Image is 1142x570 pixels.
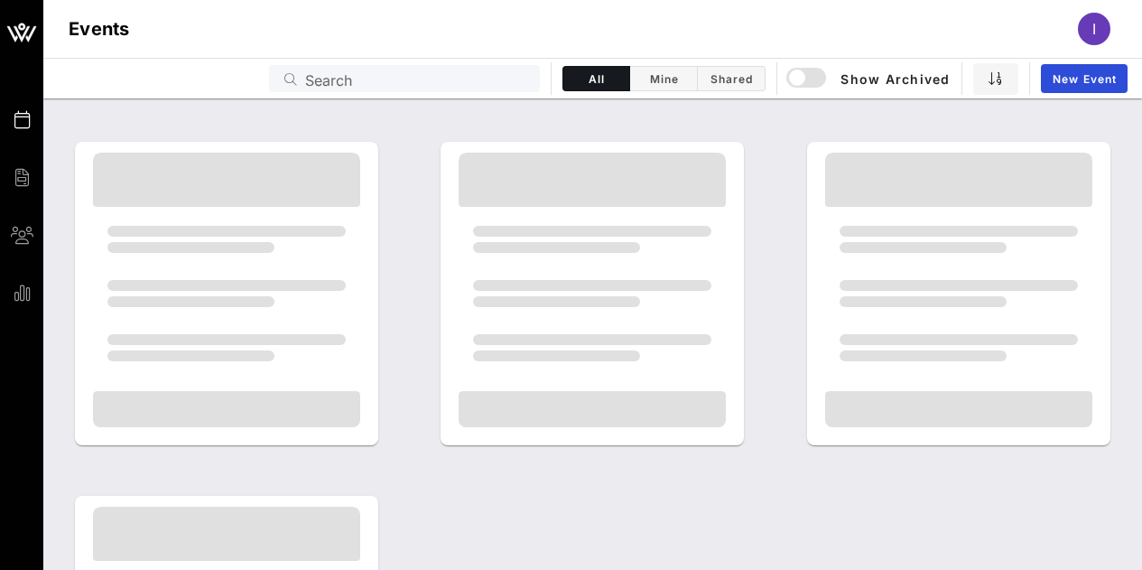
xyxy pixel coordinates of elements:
button: Mine [630,66,698,91]
span: New Event [1052,72,1117,86]
span: Shared [709,72,754,86]
span: Mine [641,72,686,86]
button: Show Archived [788,62,951,95]
span: All [574,72,618,86]
h1: Events [69,14,130,43]
button: Shared [698,66,766,91]
a: New Event [1041,64,1128,93]
div: I [1078,13,1110,45]
button: All [562,66,630,91]
span: Show Archived [789,68,950,89]
span: I [1092,20,1096,38]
